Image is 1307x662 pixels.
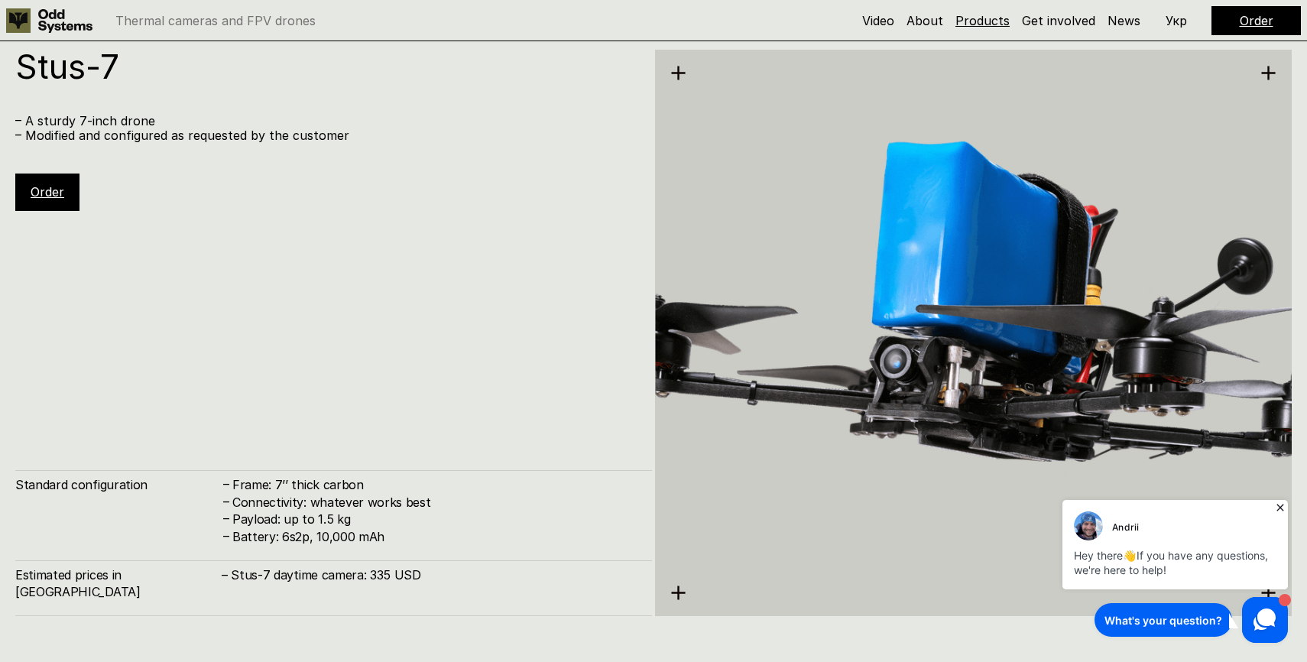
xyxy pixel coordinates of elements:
h4: – [223,475,229,492]
h4: Connectivity: whatever works best [232,494,637,511]
p: Укр [1166,15,1187,27]
a: Order [31,184,64,200]
h4: Frame: 7’’ thick carbon [232,476,637,493]
a: Order [1240,13,1273,28]
a: About [906,13,943,28]
h4: – [223,493,229,510]
h4: – Stus-7 daytime camera: 335 USD [222,566,637,583]
h4: Payload: up to 1.5 kg [232,511,637,527]
h4: – [223,527,229,544]
a: Get involved [1022,13,1095,28]
h4: Battery: 6s2p, 10,000 mAh [232,528,637,545]
iframe: HelpCrunch [1059,495,1292,647]
a: Video [862,13,894,28]
h4: – [223,510,229,527]
a: Products [955,13,1010,28]
p: – Modified and configured as requested by the customer [15,128,637,143]
h1: Stus-7 [15,50,637,83]
p: – A sturdy 7-inch drone [15,114,637,128]
p: Thermal cameras and FPV drones [115,15,316,27]
a: News [1108,13,1140,28]
h4: Standard configuration [15,476,222,493]
h4: Estimated prices in [GEOGRAPHIC_DATA] [15,566,222,601]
